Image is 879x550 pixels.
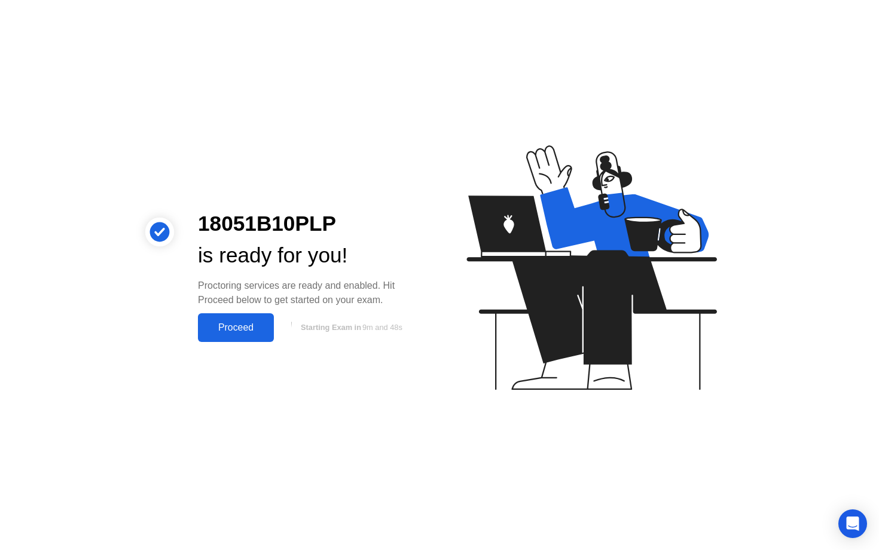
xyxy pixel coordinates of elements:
[198,208,420,240] div: 18051B10PLP
[198,240,420,271] div: is ready for you!
[198,279,420,307] div: Proctoring services are ready and enabled. Hit Proceed below to get started on your exam.
[198,313,274,342] button: Proceed
[838,509,867,538] div: Open Intercom Messenger
[202,322,270,333] div: Proceed
[362,323,402,332] span: 9m and 48s
[280,316,420,339] button: Starting Exam in9m and 48s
